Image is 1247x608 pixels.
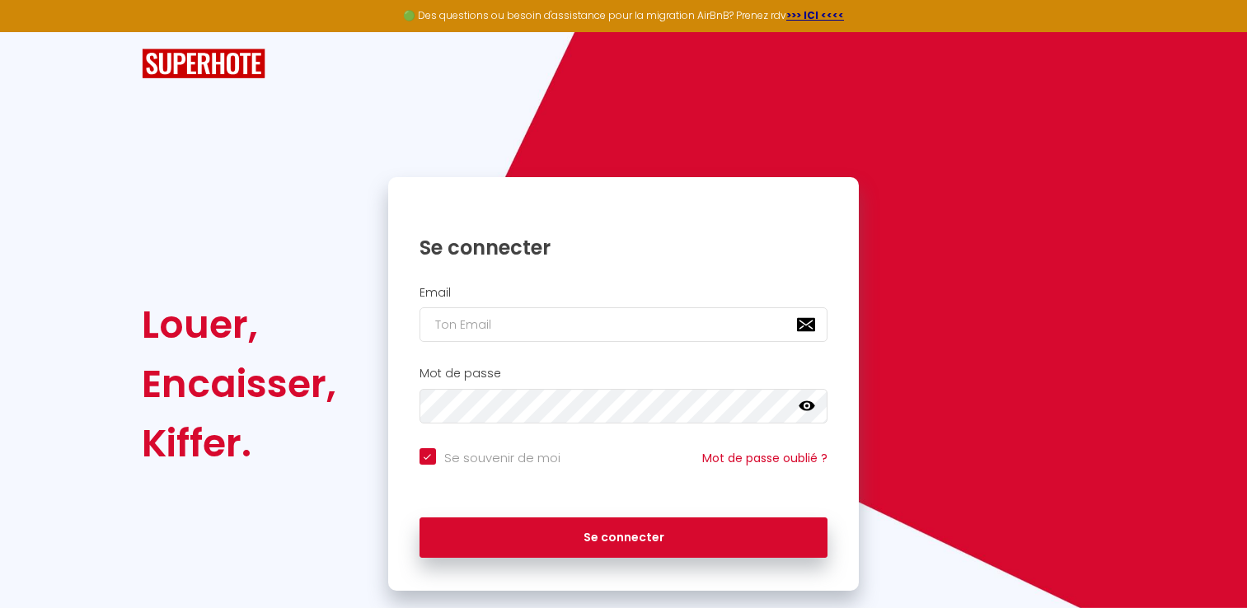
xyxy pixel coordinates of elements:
h2: Email [420,286,828,300]
h2: Mot de passe [420,367,828,381]
div: Kiffer. [142,414,336,473]
a: >>> ICI <<<< [786,8,844,22]
a: Mot de passe oublié ? [702,450,827,466]
h1: Se connecter [420,235,828,260]
img: SuperHote logo [142,49,265,79]
div: Encaisser, [142,354,336,414]
div: Louer, [142,295,336,354]
input: Ton Email [420,307,828,342]
button: Se connecter [420,517,828,559]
